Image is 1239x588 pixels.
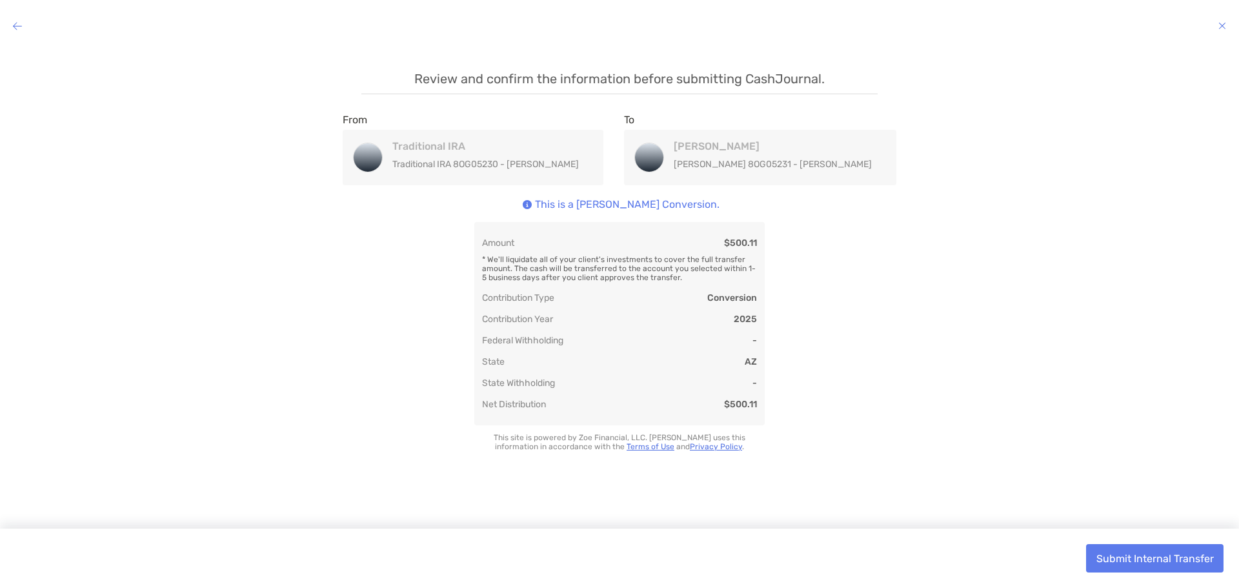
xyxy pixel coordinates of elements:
[482,292,554,303] div: Contribution Type
[674,156,872,172] p: [PERSON_NAME] 8OG05231 - [PERSON_NAME]
[690,442,742,451] a: Privacy Policy
[482,335,563,346] div: Federal Withholding
[724,238,757,248] div: $500.11
[482,238,514,248] div: Amount
[474,433,765,451] p: This site is powered by Zoe Financial, LLC. [PERSON_NAME] uses this information in accordance wit...
[392,140,579,152] h4: Traditional IRA
[392,156,579,172] p: Traditional IRA 8OG05230 - [PERSON_NAME]
[1086,544,1224,573] button: Submit Internal Transfer
[482,378,555,389] div: State Withholding
[752,335,757,346] div: -
[624,114,634,126] label: To
[523,200,532,209] img: Icon info
[482,356,505,367] div: State
[745,356,757,367] div: AZ
[635,143,663,172] img: Roth IRA
[535,198,720,212] p: This is a [PERSON_NAME] Conversion.
[361,71,878,94] p: Review and confirm the information before submitting CashJournal.
[707,292,757,303] div: Conversion
[627,442,674,451] a: Terms of Use
[734,314,757,325] div: 2025
[482,248,757,282] div: * We'll liquidate all of your client's investments to cover the full transfer amount. The cash wi...
[752,378,757,389] div: -
[674,140,872,152] h4: [PERSON_NAME]
[482,399,546,410] div: Net Distribution
[724,399,757,410] div: $500.11
[343,114,367,126] label: From
[482,314,553,325] div: Contribution Year
[354,143,382,172] img: Traditional IRA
